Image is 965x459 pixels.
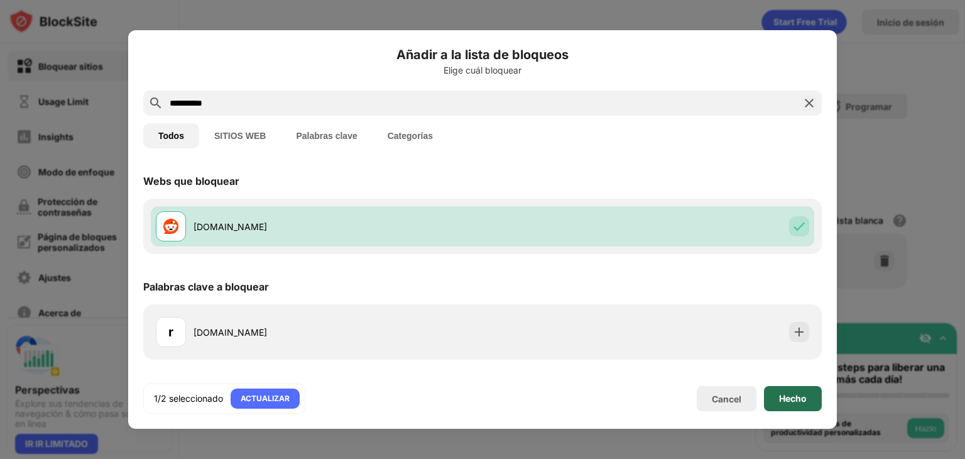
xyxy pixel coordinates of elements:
div: [DOMAIN_NAME] [194,220,482,233]
div: r [168,323,173,341]
img: search-close [802,96,817,111]
button: Palabras clave [281,123,372,148]
div: ACTUALIZAR [241,392,290,405]
div: [DOMAIN_NAME] [194,326,482,339]
button: Categorías [373,123,448,148]
div: 1/2 seleccionado [154,392,223,405]
button: SITIOS WEB [199,123,281,148]
div: Elige cuál bloquear [143,65,822,75]
div: Palabras clave a bloquear [143,280,269,293]
h6: Añadir a la lista de bloqueos [143,45,822,64]
div: Cancel [712,394,741,404]
div: Hecho [779,394,807,404]
div: Webs que bloquear [143,175,239,187]
img: search.svg [148,96,163,111]
button: Todos [143,123,199,148]
img: favicons [163,219,178,234]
